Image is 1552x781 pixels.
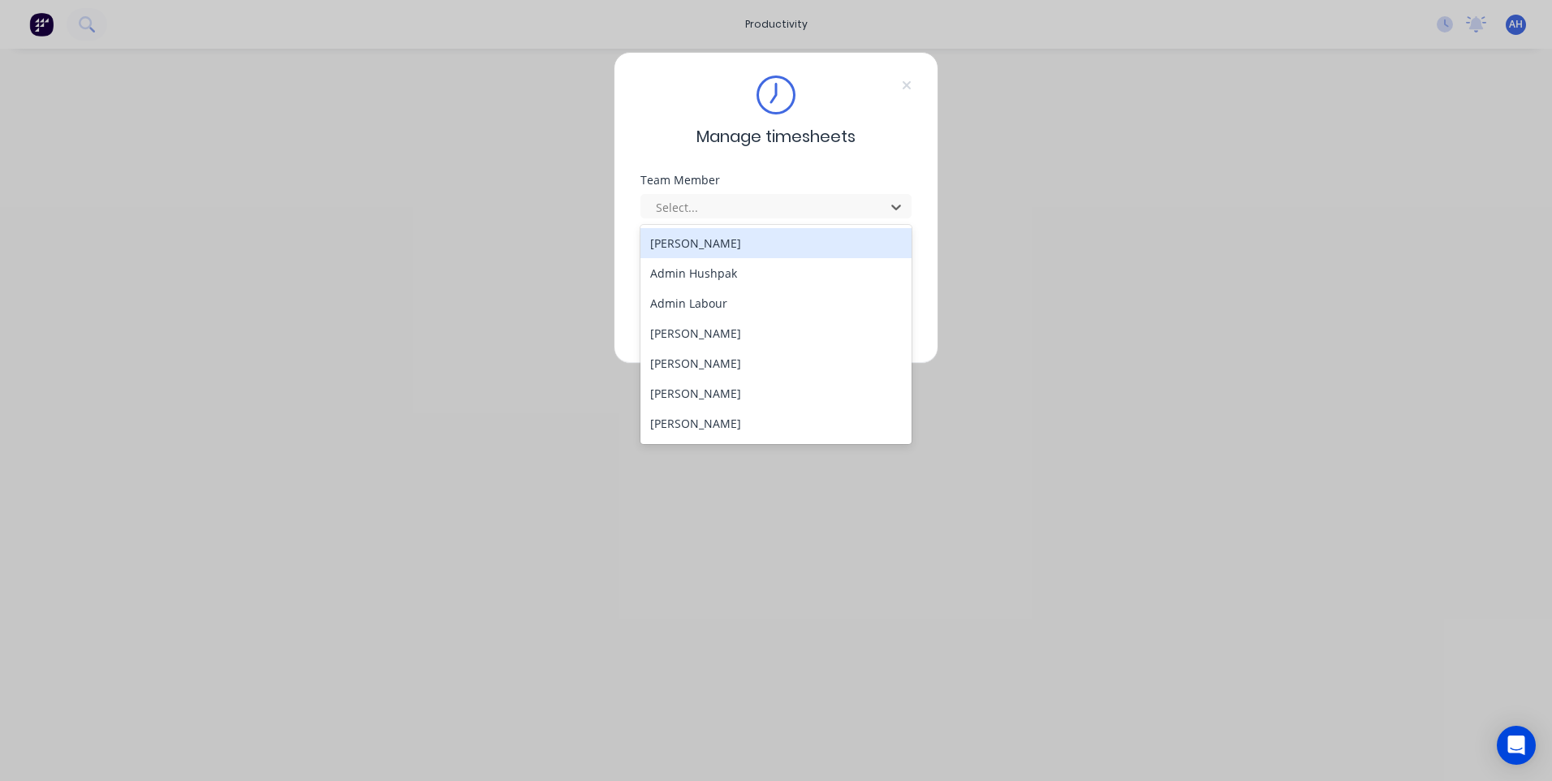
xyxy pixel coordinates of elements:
div: Open Intercom Messenger [1497,726,1536,765]
div: Team Member [640,175,912,186]
div: Admin Labour [640,288,912,318]
div: [PERSON_NAME] [640,438,912,468]
div: [PERSON_NAME] [640,348,912,378]
div: Admin Hushpak [640,258,912,288]
div: [PERSON_NAME] [640,408,912,438]
div: [PERSON_NAME] [640,378,912,408]
div: [PERSON_NAME] [640,318,912,348]
div: [PERSON_NAME] [640,228,912,258]
span: Manage timesheets [696,124,856,149]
